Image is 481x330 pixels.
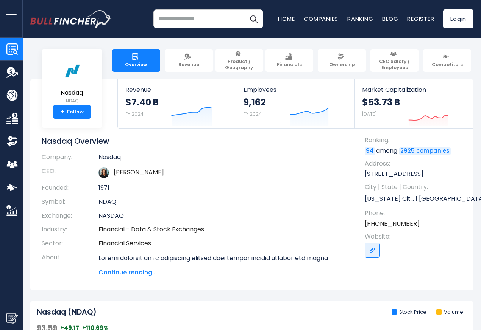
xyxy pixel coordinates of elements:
a: ceo [114,168,164,177]
small: NDAQ [59,98,85,104]
a: Companies [304,15,338,23]
small: FY 2024 [125,111,144,117]
h2: Nasdaq (NDAQ) [37,308,97,317]
span: Continue reading... [98,268,343,277]
span: Employees [244,86,346,93]
a: 94 [365,147,375,155]
span: Address: [365,160,466,168]
a: CEO Salary / Employees [370,49,419,72]
a: Blog [382,15,398,23]
td: 1971 [98,181,343,195]
a: Revenue $7.40 B FY 2024 [118,79,236,128]
a: Nasdaq NDAQ [58,58,86,105]
small: [DATE] [362,111,376,117]
span: CEO Salary / Employees [374,59,415,70]
p: [US_STATE] Cit... | [GEOGRAPHIC_DATA] | US [365,193,466,205]
th: Exchange: [42,209,98,223]
span: Competitors [432,62,463,68]
a: [PHONE_NUMBER] [365,220,420,228]
h1: Nasdaq Overview [42,136,343,146]
th: CEO: [42,164,98,181]
span: Product / Geography [219,59,260,70]
a: Go to link [365,243,380,258]
a: 2925 companies [399,147,451,155]
strong: $7.40 B [125,96,159,108]
a: +Follow [53,105,91,119]
span: Ownership [329,62,355,68]
td: Nasdaq [98,153,343,164]
span: Overview [125,62,147,68]
td: NDAQ [98,195,343,209]
span: Phone: [365,209,466,217]
p: among [365,147,466,155]
span: Revenue [125,86,228,93]
strong: 9,162 [244,96,266,108]
li: Volume [436,309,463,316]
td: NASDAQ [98,209,343,223]
a: Ranking [347,15,373,23]
a: Product / Geography [215,49,263,72]
span: Nasdaq [59,90,85,96]
a: Register [407,15,434,23]
p: [STREET_ADDRESS] [365,170,466,178]
a: Overview [112,49,160,72]
th: About [42,251,98,277]
span: Revenue [178,62,199,68]
a: Login [443,9,473,28]
span: City | State | Country: [365,183,466,191]
th: Industry: [42,223,98,237]
strong: + [61,108,64,115]
a: Revenue [165,49,213,72]
strong: $53.73 B [362,96,400,108]
a: Go to homepage [30,10,112,28]
a: Competitors [423,49,471,72]
small: FY 2024 [244,111,262,117]
button: Search [244,9,263,28]
a: Home [278,15,295,23]
img: Ownership [6,136,18,147]
a: Employees 9,162 FY 2024 [236,79,354,128]
span: Market Capitalization [362,86,465,93]
li: Stock Price [392,309,426,316]
a: Ownership [318,49,366,72]
a: Market Capitalization $53.73 B [DATE] [355,79,473,128]
a: Financials [265,49,314,72]
span: Website: [365,232,466,241]
th: Symbol: [42,195,98,209]
span: Financials [277,62,302,68]
th: Company: [42,153,98,164]
a: Financial Services [98,239,151,248]
span: Ranking: [365,136,466,144]
a: Financial - Data & Stock Exchanges [98,225,204,234]
th: Founded: [42,181,98,195]
img: adena-friedman.jpg [98,167,109,178]
th: Sector: [42,237,98,251]
img: bullfincher logo [30,10,112,28]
